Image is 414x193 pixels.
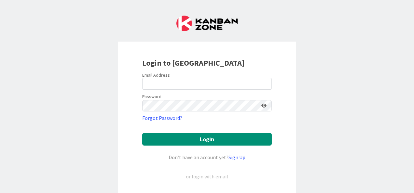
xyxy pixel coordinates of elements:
[142,153,272,161] div: Don’t have an account yet?
[142,58,245,68] b: Login to [GEOGRAPHIC_DATA]
[142,133,272,146] button: Login
[142,72,170,78] label: Email Address
[142,93,161,100] label: Password
[142,114,182,122] a: Forgot Password?
[184,173,230,180] div: or login with email
[176,16,238,31] img: Kanban Zone
[228,154,245,161] a: Sign Up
